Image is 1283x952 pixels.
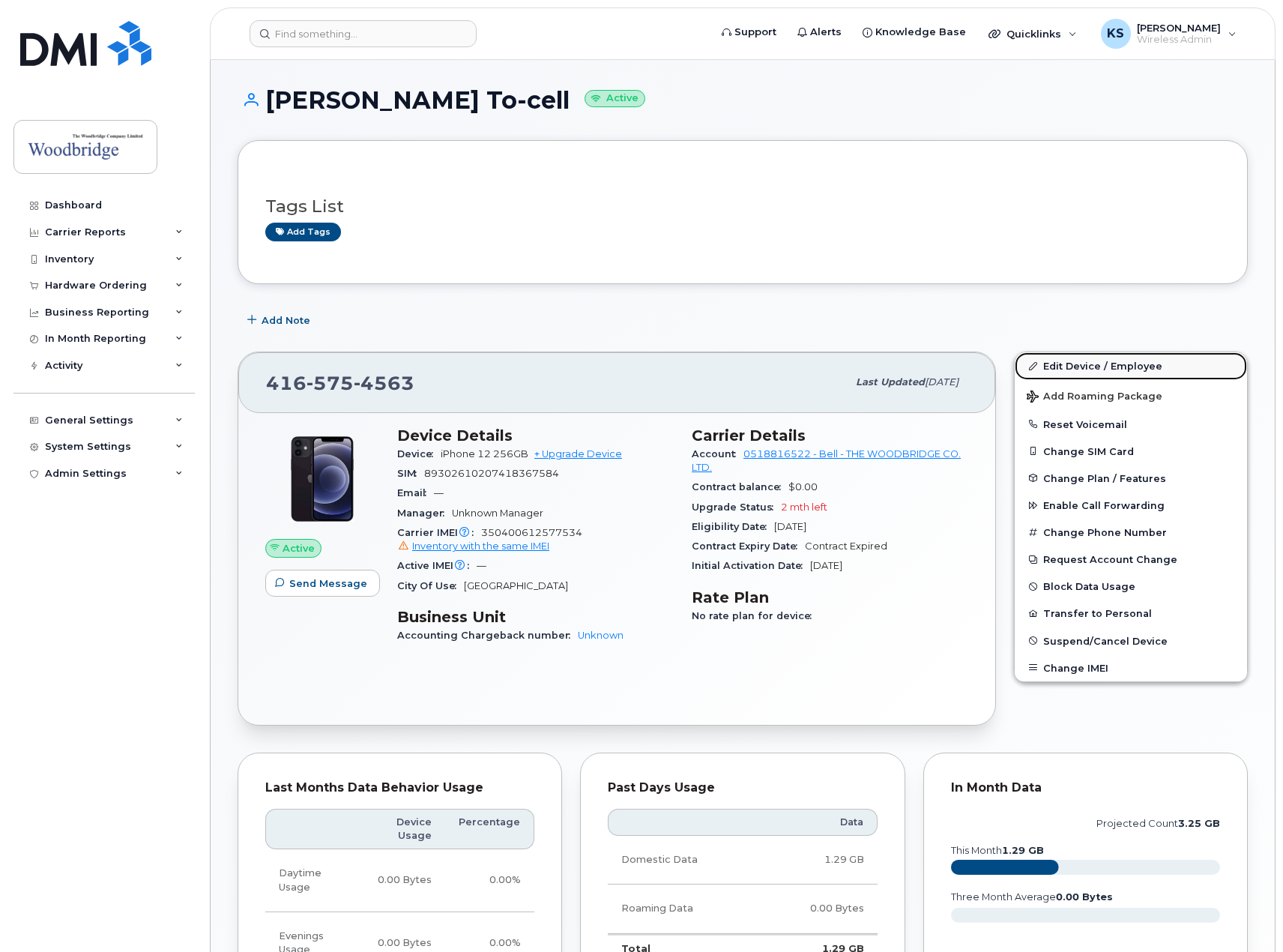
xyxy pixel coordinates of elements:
button: Change Phone Number [1015,519,1247,546]
text: three month average [950,891,1113,903]
h1: [PERSON_NAME] To-cell [238,87,1248,113]
span: Add Note [262,313,310,328]
h3: Tags List [265,197,1220,216]
tspan: 1.29 GB [1002,845,1044,856]
span: Inventory with the same IMEI [412,540,549,552]
th: Percentage [445,809,534,850]
span: Change Plan / Features [1043,472,1166,483]
span: Active IMEI [397,560,477,571]
span: Last updated [856,376,925,388]
a: + Upgrade Device [534,448,622,460]
span: iPhone 12 256GB [441,448,528,460]
a: Add tags [265,223,341,241]
button: Change IMEI [1015,654,1247,681]
h3: Carrier Details [692,427,968,445]
span: 350400612577534 [397,527,674,554]
span: Accounting Chargeback number [397,630,578,641]
td: 0.00 Bytes [361,849,445,912]
a: Edit Device / Employee [1015,352,1247,379]
span: Device [397,448,441,460]
span: [DATE] [810,560,842,571]
small: Active [585,90,645,107]
span: Eligibility Date [692,521,774,532]
div: Last Months Data Behavior Usage [265,780,534,795]
span: [DATE] [925,376,959,388]
span: Enable Call Forwarding [1043,500,1165,511]
span: Contract balance [692,481,788,492]
th: Data [759,809,878,836]
h3: Rate Plan [692,588,968,606]
button: Enable Call Forwarding [1015,492,1247,519]
span: Add Roaming Package [1027,391,1162,405]
tspan: 3.25 GB [1178,818,1220,829]
button: Transfer to Personal [1015,600,1247,627]
button: Reset Voicemail [1015,411,1247,438]
span: Account [692,448,743,460]
h3: Business Unit [397,608,674,626]
span: Send Message [289,576,367,591]
text: this month [950,845,1044,856]
span: Contract Expiry Date [692,540,805,552]
span: Email [397,487,434,498]
span: Contract Expired [805,540,887,552]
td: Daytime Usage [265,849,361,912]
span: [DATE] [774,521,806,532]
span: Initial Activation Date [692,560,810,571]
span: 575 [307,372,354,394]
img: iPhone_12.jpg [277,434,367,524]
button: Suspend/Cancel Device [1015,627,1247,654]
button: Change SIM Card [1015,438,1247,465]
button: Add Roaming Package [1015,380,1247,411]
button: Request Account Change [1015,546,1247,573]
a: Unknown [578,630,624,641]
button: Add Note [238,307,323,334]
span: [GEOGRAPHIC_DATA] [464,580,568,591]
span: 2 mth left [781,501,827,513]
span: Upgrade Status [692,501,781,513]
button: Block Data Usage [1015,573,1247,600]
span: Unknown Manager [452,507,543,519]
span: — [477,560,486,571]
tspan: 0.00 Bytes [1056,891,1113,903]
button: Change Plan / Features [1015,465,1247,492]
td: Roaming Data [608,885,759,933]
td: 0.00% [445,849,534,912]
td: Domestic Data [608,836,759,885]
a: Inventory with the same IMEI [397,540,549,552]
span: $0.00 [788,481,818,492]
div: Past Days Usage [608,780,877,795]
span: Active [283,541,315,555]
span: 4563 [354,372,414,394]
h3: Device Details [397,427,674,445]
span: — [434,487,444,498]
span: SIM [397,468,424,479]
div: In Month Data [951,780,1220,795]
span: Suspend/Cancel Device [1043,635,1168,646]
span: 416 [266,372,414,394]
a: 0518816522 - Bell - THE WOODBRIDGE CO. LTD. [692,448,961,473]
td: 1.29 GB [759,836,878,885]
td: 0.00 Bytes [759,885,878,933]
text: projected count [1096,818,1220,829]
th: Device Usage [361,809,445,850]
span: Carrier IMEI [397,527,481,538]
button: Send Message [265,570,380,597]
span: Manager [397,507,452,519]
span: No rate plan for device [692,610,819,621]
span: City Of Use [397,580,464,591]
span: 89302610207418367584 [424,468,559,479]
